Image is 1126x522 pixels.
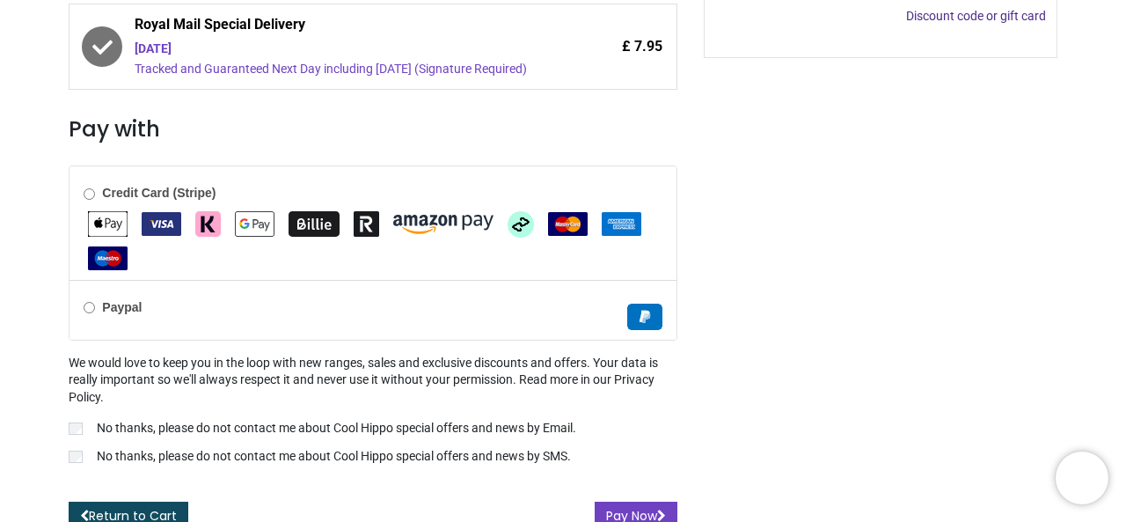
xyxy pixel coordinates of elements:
[102,186,216,200] b: Credit Card (Stripe)
[135,15,556,40] span: Royal Mail Special Delivery
[1056,452,1108,504] iframe: Brevo live chat
[602,212,641,236] img: American Express
[102,300,142,314] b: Paypal
[235,216,274,230] span: Google Pay
[69,423,83,435] input: No thanks, please do not contact me about Cool Hippo special offers and news by Email.
[354,216,379,230] span: Revolut Pay
[97,448,571,466] p: No thanks, please do not contact me about Cool Hippo special offers and news by SMS.
[135,40,556,58] div: [DATE]
[627,304,662,330] img: Paypal
[142,216,181,230] span: VISA
[289,211,340,237] img: Billie
[508,216,534,230] span: Afterpay Clearpay
[393,215,494,234] img: Amazon Pay
[195,211,221,237] img: Klarna
[548,212,588,236] img: MasterCard
[393,216,494,230] span: Amazon Pay
[97,420,576,437] p: No thanks, please do not contact me about Cool Hippo special offers and news by Email.
[354,211,379,237] img: Revolut Pay
[69,114,676,144] h3: Pay with
[622,37,662,56] span: £ 7.95
[508,211,534,238] img: Afterpay Clearpay
[289,216,340,230] span: Billie
[135,61,556,78] div: Tracked and Guaranteed Next Day including [DATE] (Signature Required)
[627,308,662,322] span: Paypal
[602,216,641,230] span: American Express
[88,211,128,237] img: Apple Pay
[84,188,95,200] input: Credit Card (Stripe)
[69,451,83,463] input: No thanks, please do not contact me about Cool Hippo special offers and news by SMS.
[906,9,1046,23] a: Discount code or gift card
[88,246,128,270] img: Maestro
[88,250,128,264] span: Maestro
[88,216,128,230] span: Apple Pay
[69,355,676,469] div: We would love to keep you in the loop with new ranges, sales and exclusive discounts and offers. ...
[195,216,221,230] span: Klarna
[235,211,274,237] img: Google Pay
[84,302,95,313] input: Paypal
[548,216,588,230] span: MasterCard
[142,212,181,236] img: VISA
